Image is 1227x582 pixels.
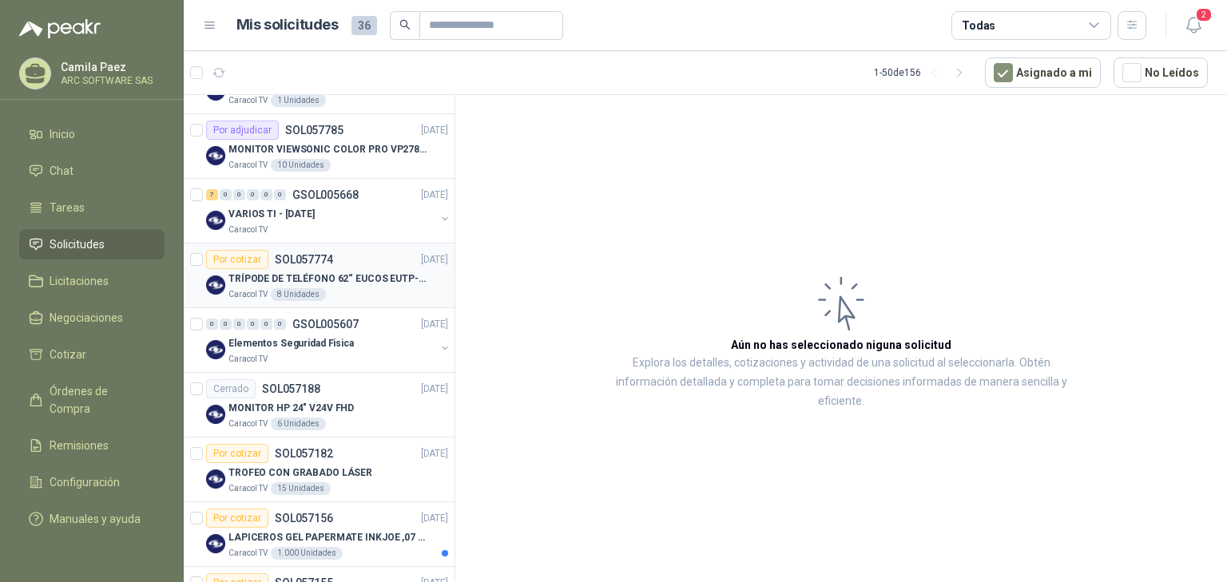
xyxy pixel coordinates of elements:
button: Asignado a mi [985,57,1101,88]
a: 7 0 0 0 0 0 GSOL005668[DATE] Company LogoVARIOS TI - [DATE]Caracol TV [206,185,451,236]
p: MONITOR VIEWSONIC COLOR PRO VP2786-4K [228,142,427,157]
p: SOL057774 [275,254,333,265]
div: 7 [206,189,218,200]
p: VARIOS TI - [DATE] [228,207,315,222]
a: Por cotizarSOL057182[DATE] Company LogoTROFEO CON GRABADO LÁSERCaracol TV15 Unidades [184,437,455,502]
p: Explora los detalles, cotizaciones y actividad de una solicitud al seleccionarla. Obtén informaci... [615,354,1067,411]
a: Chat [19,156,165,186]
a: 0 0 0 0 0 0 GSOL005607[DATE] Company LogoElementos Seguridad FisicaCaracol TV [206,315,451,366]
p: Caracol TV [228,547,268,560]
p: Caracol TV [228,353,268,366]
div: 15 Unidades [271,482,331,495]
div: 0 [260,189,272,200]
a: Inicio [19,119,165,149]
p: [DATE] [421,123,448,138]
img: Company Logo [206,405,225,424]
p: SOL057182 [275,448,333,459]
p: ARC SOFTWARE SAS [61,76,161,85]
div: 0 [247,319,259,330]
span: Cotizar [50,346,86,363]
div: 1.000 Unidades [271,547,343,560]
p: Caracol TV [228,159,268,172]
a: CerradoSOL057188[DATE] Company LogoMONITOR HP 24" V24V FHDCaracol TV6 Unidades [184,373,455,437]
p: [DATE] [421,446,448,461]
span: 36 [351,16,377,35]
p: Caracol TV [228,418,268,430]
img: Company Logo [206,469,225,489]
p: SOL057188 [262,383,320,394]
div: 6 Unidades [271,418,326,430]
p: TRÍPODE DE TELÉFONO 62“ EUCOS EUTP-010 [228,271,427,287]
div: 8 Unidades [271,288,326,301]
p: Caracol TV [228,482,268,495]
a: Remisiones [19,430,165,461]
img: Company Logo [206,211,225,230]
p: MONITOR HP 24" V24V FHD [228,401,354,416]
span: Inicio [50,125,75,143]
p: GSOL005668 [292,189,359,200]
div: 0 [233,319,245,330]
span: Manuales y ayuda [50,510,141,528]
a: Manuales y ayuda [19,504,165,534]
img: Logo peakr [19,19,101,38]
p: [DATE] [421,382,448,397]
span: search [399,19,411,30]
div: Cerrado [206,379,256,398]
h3: Aún no has seleccionado niguna solicitud [731,336,951,354]
a: Por adjudicarSOL057785[DATE] Company LogoMONITOR VIEWSONIC COLOR PRO VP2786-4KCaracol TV10 Unidades [184,114,455,179]
div: 1 Unidades [271,94,326,107]
a: Solicitudes [19,229,165,259]
a: Licitaciones [19,266,165,296]
p: TROFEO CON GRABADO LÁSER [228,465,372,481]
p: [DATE] [421,317,448,332]
span: Configuración [50,473,120,491]
div: 10 Unidades [271,159,331,172]
p: [DATE] [421,511,448,526]
span: Negociaciones [50,309,123,327]
img: Company Logo [206,146,225,165]
span: Solicitudes [50,236,105,253]
div: 1 - 50 de 156 [874,60,972,85]
img: Company Logo [206,340,225,359]
img: Company Logo [206,275,225,295]
div: 0 [274,319,286,330]
span: Chat [50,162,73,180]
div: 0 [260,319,272,330]
a: Por cotizarSOL057156[DATE] Company LogoLAPICEROS GEL PAPERMATE INKJOE ,07 1 LOGO 1 TINTACaracol T... [184,502,455,567]
div: 0 [220,189,232,200]
a: Órdenes de Compra [19,376,165,424]
div: Por cotizar [206,509,268,528]
div: Por cotizar [206,250,268,269]
div: 0 [274,189,286,200]
button: No Leídos [1114,57,1208,88]
a: Cotizar [19,339,165,370]
div: Todas [962,17,995,34]
p: [DATE] [421,252,448,267]
p: SOL057785 [285,125,343,136]
div: 0 [247,189,259,200]
a: Por cotizarSOL057774[DATE] Company LogoTRÍPODE DE TELÉFONO 62“ EUCOS EUTP-010Caracol TV8 Unidades [184,243,455,308]
p: Camila Paez [61,61,161,73]
span: Remisiones [50,437,109,454]
p: Caracol TV [228,94,268,107]
p: LAPICEROS GEL PAPERMATE INKJOE ,07 1 LOGO 1 TINTA [228,530,427,545]
div: 0 [220,319,232,330]
span: 2 [1195,7,1213,22]
img: Company Logo [206,534,225,553]
a: Configuración [19,467,165,497]
span: Tareas [50,199,85,216]
h1: Mis solicitudes [236,14,339,37]
p: GSOL005607 [292,319,359,330]
p: Caracol TV [228,224,268,236]
span: Licitaciones [50,272,109,290]
a: Negociaciones [19,303,165,333]
div: 0 [206,319,218,330]
p: [DATE] [421,188,448,203]
div: Por cotizar [206,444,268,463]
div: Por adjudicar [206,121,279,140]
div: 0 [233,189,245,200]
p: SOL057156 [275,513,333,524]
button: 2 [1179,11,1208,40]
p: Elementos Seguridad Fisica [228,336,354,351]
span: Órdenes de Compra [50,382,149,418]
